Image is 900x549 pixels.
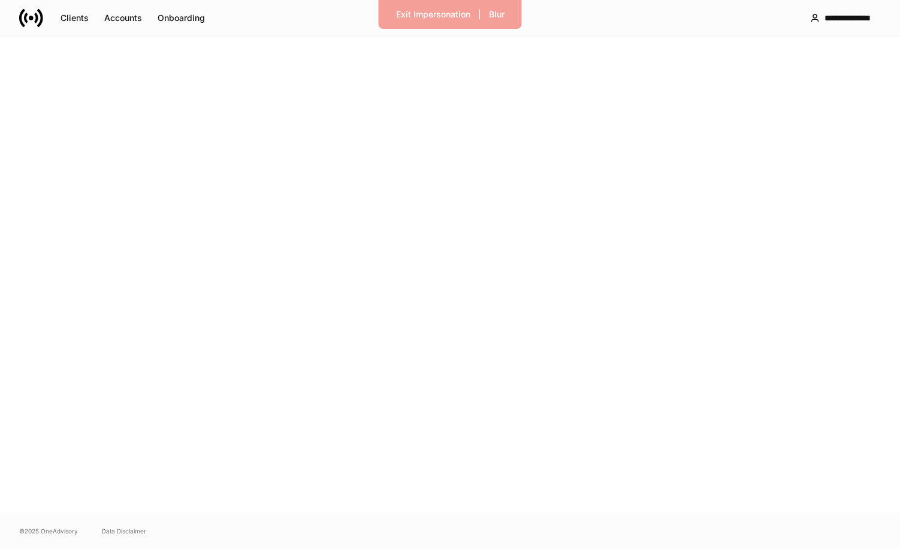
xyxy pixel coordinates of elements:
[396,10,470,19] div: Exit Impersonation
[388,5,478,24] button: Exit Impersonation
[104,14,142,22] div: Accounts
[19,526,78,536] span: © 2025 OneAdvisory
[150,8,213,28] button: Onboarding
[96,8,150,28] button: Accounts
[481,5,512,24] button: Blur
[158,14,205,22] div: Onboarding
[53,8,96,28] button: Clients
[61,14,89,22] div: Clients
[489,10,505,19] div: Blur
[102,526,146,536] a: Data Disclaimer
